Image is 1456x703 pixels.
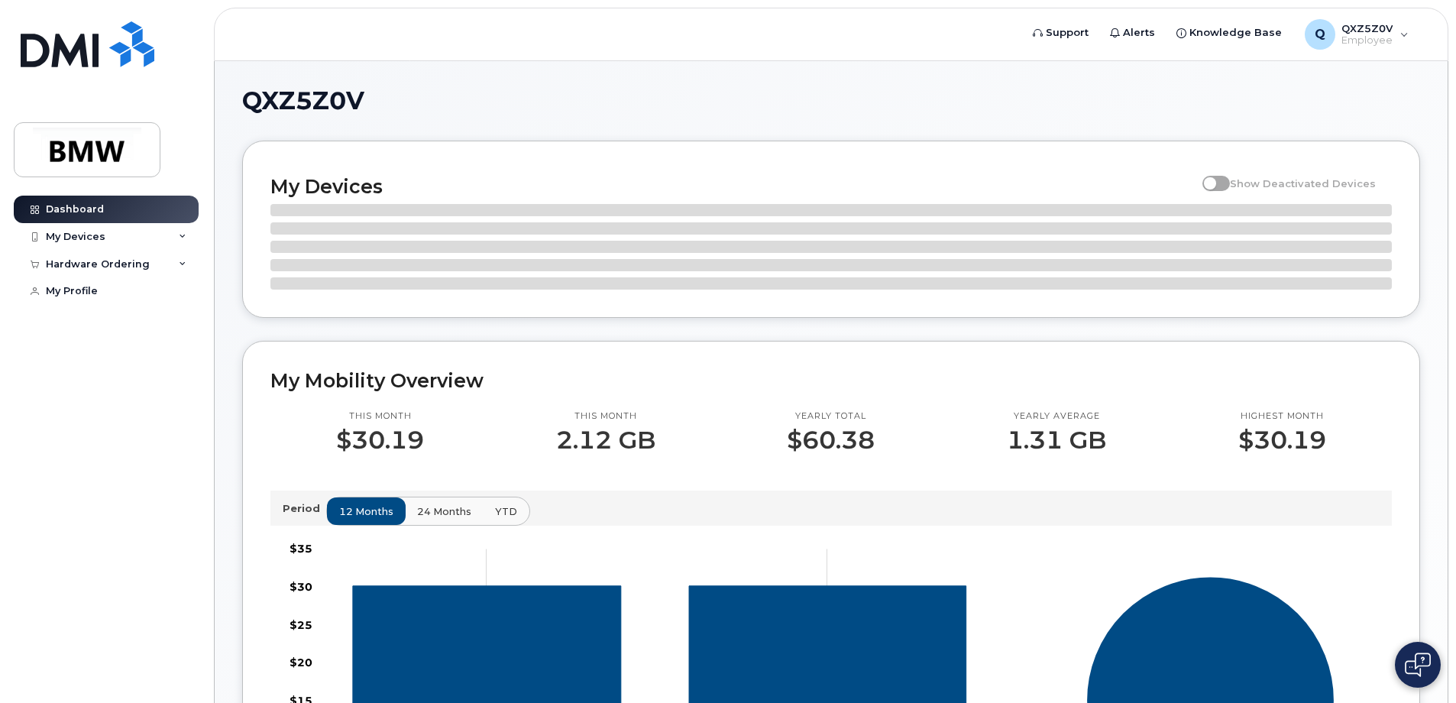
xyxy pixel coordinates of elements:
[1230,177,1376,190] span: Show Deactivated Devices
[1405,653,1431,677] img: Open chat
[270,175,1195,198] h2: My Devices
[290,543,312,556] tspan: $35
[1202,169,1215,181] input: Show Deactivated Devices
[290,580,312,594] tspan: $30
[290,618,312,632] tspan: $25
[242,89,364,112] span: QXZ5Z0V
[270,369,1392,392] h2: My Mobility Overview
[787,426,875,454] p: $60.38
[1238,426,1326,454] p: $30.19
[787,410,875,423] p: Yearly total
[417,504,471,519] span: 24 months
[1007,426,1106,454] p: 1.31 GB
[1238,410,1326,423] p: Highest month
[1007,410,1106,423] p: Yearly average
[556,426,655,454] p: 2.12 GB
[336,410,424,423] p: This month
[495,504,517,519] span: YTD
[290,656,312,670] tspan: $20
[283,501,326,516] p: Period
[556,410,655,423] p: This month
[336,426,424,454] p: $30.19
